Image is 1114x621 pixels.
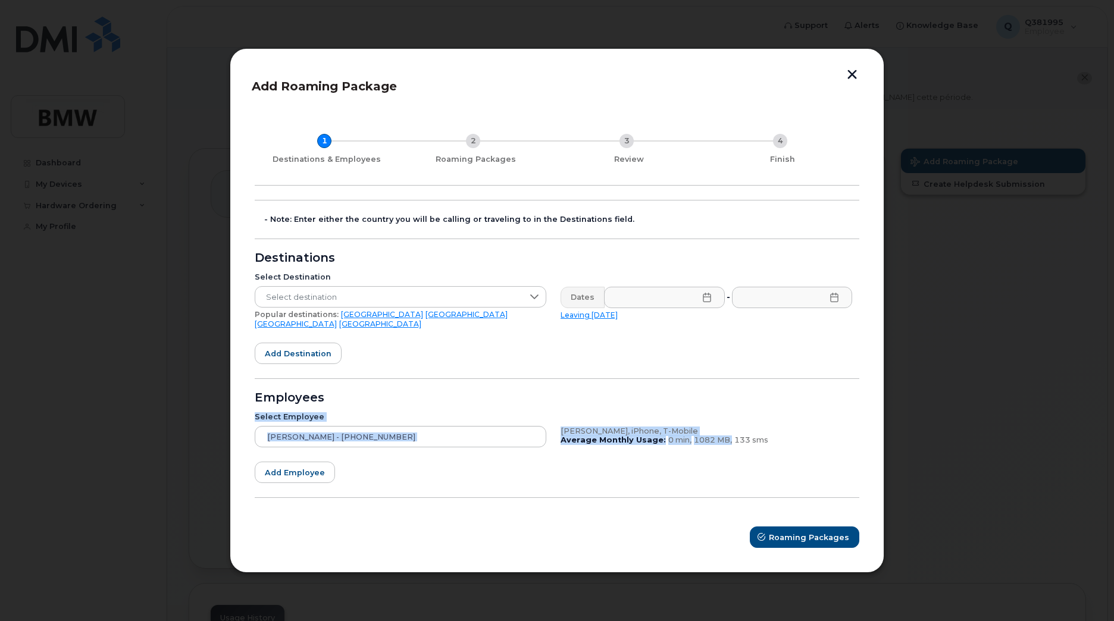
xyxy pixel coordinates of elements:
span: Popular destinations: [255,310,339,319]
div: [PERSON_NAME], iPhone, T-Mobile [561,426,852,436]
div: Select Employee [255,412,546,422]
input: Please fill out this field [732,287,853,308]
span: Select destination [255,287,523,308]
div: Finish [711,155,855,164]
iframe: Messenger Launcher [1062,569,1105,612]
div: 2 [466,134,480,148]
span: Add Roaming Package [252,79,397,93]
a: Leaving [DATE] [561,310,618,319]
button: Add destination [255,343,342,364]
a: [GEOGRAPHIC_DATA] [425,310,508,319]
input: Please fill out this field [604,287,725,308]
div: - [724,287,733,308]
span: Add employee [265,467,325,478]
div: Roaming Packages [403,155,547,164]
a: [GEOGRAPHIC_DATA] [255,319,337,328]
span: 1082 MB, [694,435,732,444]
div: Employees [255,393,859,403]
div: Select Destination [255,272,546,282]
span: Add destination [265,348,331,359]
a: [GEOGRAPHIC_DATA] [341,310,423,319]
div: 4 [773,134,787,148]
span: 0 min, [668,435,691,444]
button: Roaming Packages [750,526,859,548]
div: Destinations [255,253,859,263]
div: Review [557,155,701,164]
input: Search device [255,426,546,447]
b: Average Monthly Usage: [561,435,666,444]
button: Add employee [255,462,335,483]
span: Roaming Packages [769,532,849,543]
span: 133 sms [734,435,768,444]
a: [GEOGRAPHIC_DATA] [339,319,421,328]
div: 3 [619,134,634,148]
div: - Note: Enter either the country you will be calling or traveling to in the Destinations field. [264,215,859,224]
